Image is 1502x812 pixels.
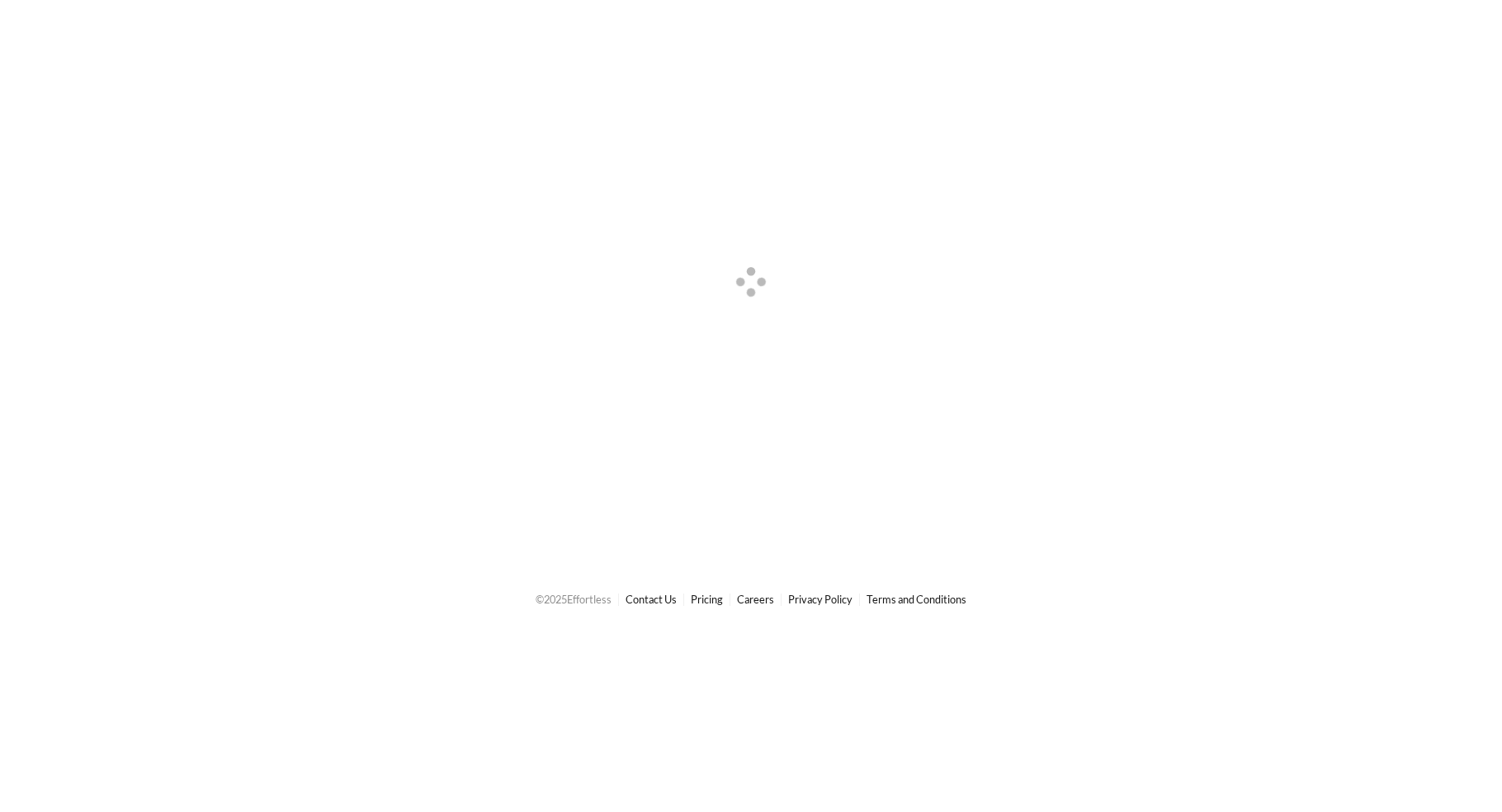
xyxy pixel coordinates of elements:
a: Careers [737,593,774,606]
a: Terms and Conditions [867,593,966,606]
a: Pricing [691,593,723,606]
a: Privacy Policy [788,593,853,606]
span: © 2025 Effortless [536,593,612,606]
a: Contact Us [626,593,677,606]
